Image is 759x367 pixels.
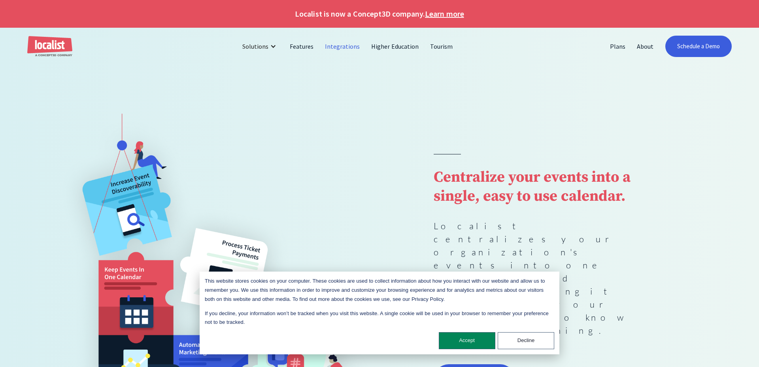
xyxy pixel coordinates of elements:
[205,277,554,304] p: This website stores cookies on your computer. These cookies are used to collect information about...
[665,36,732,57] a: Schedule a Demo
[200,272,559,354] div: Cookie banner
[439,332,495,349] button: Accept
[366,37,425,56] a: Higher Education
[631,37,659,56] a: About
[604,37,631,56] a: Plans
[236,37,284,56] div: Solutions
[284,37,319,56] a: Features
[434,168,630,206] strong: Centralize your events into a single, easy to use calendar.
[205,309,554,327] p: If you decline, your information won’t be tracked when you visit this website. A single cookie wi...
[27,36,72,57] a: home
[434,219,651,337] p: Localist centralizes your organization's events into one fully-branded calendar, making it easier...
[425,37,459,56] a: Tourism
[319,37,366,56] a: Integrations
[242,42,268,51] div: Solutions
[498,332,554,349] button: Decline
[425,8,464,20] a: Learn more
